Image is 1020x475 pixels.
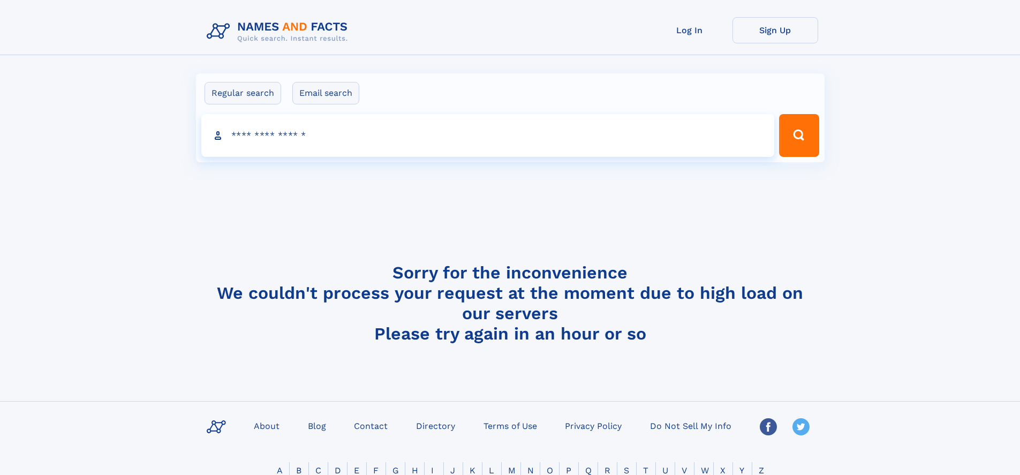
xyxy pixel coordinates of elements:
h4: Sorry for the inconvenience We couldn't process your request at the moment due to high load on ou... [202,262,818,344]
a: About [250,418,284,433]
a: Privacy Policy [561,418,626,433]
a: Terms of Use [479,418,541,433]
a: Sign Up [732,17,818,43]
a: Do Not Sell My Info [646,418,736,433]
a: Log In [647,17,732,43]
label: Regular search [205,82,281,104]
a: Directory [412,418,459,433]
label: Email search [292,82,359,104]
a: Blog [304,418,330,433]
input: search input [201,114,775,157]
img: Logo Names and Facts [202,17,357,46]
a: Contact [350,418,392,433]
button: Search Button [779,114,819,157]
img: Twitter [792,418,810,435]
img: Facebook [760,418,777,435]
